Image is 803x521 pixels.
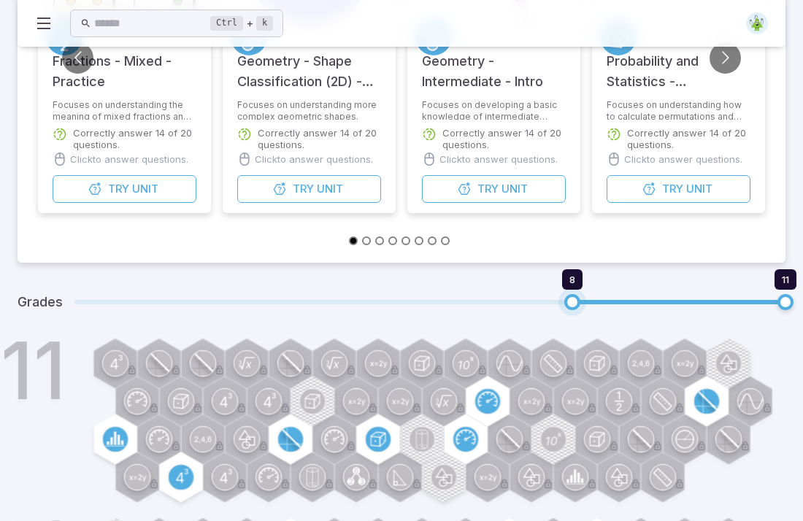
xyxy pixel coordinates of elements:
p: Focuses on developing a basic knowledge of intermediate geometry. [422,99,566,120]
button: TryUnit [607,175,750,203]
button: Go to slide 5 [401,236,410,245]
button: Go to slide 4 [388,236,397,245]
span: Unit [317,181,343,197]
p: Correctly answer 14 of 20 questions. [442,127,566,150]
span: Unit [686,181,712,197]
p: Focuses on understanding the meaning of mixed fractions and how to work with them. [53,99,196,120]
span: Unit [502,181,528,197]
button: Go to slide 2 [362,236,371,245]
p: Focuses on understanding how to calculate permutations and combinations in probability from nCm, ... [607,99,750,120]
h5: Probability and Statistics - Permutations and Combinations Calculating - Intro [607,36,750,92]
button: Go to previous slide [62,42,93,74]
span: Unit [132,181,158,197]
h1: 11 [1,331,66,410]
span: Try [108,181,129,197]
kbd: Ctrl [210,16,243,31]
span: Try [662,181,683,197]
p: Focuses on understanding more complex geometric shapes. [237,99,381,120]
h5: Geometry - Shape Classification (2D) - Practice [237,36,381,92]
button: TryUnit [422,175,566,203]
img: triangle.svg [746,12,768,34]
button: Go to slide 1 [349,236,358,245]
p: Click to answer questions. [624,152,742,166]
p: Correctly answer 14 of 20 questions. [627,127,750,150]
p: Click to answer questions. [255,152,373,166]
p: Click to answer questions. [70,152,188,166]
button: Go to slide 6 [415,236,423,245]
h5: Geometry - Intermediate - Intro [422,36,566,92]
button: Go to slide 7 [428,236,437,245]
button: Go to next slide [710,42,741,74]
h5: Grades [18,292,63,312]
div: + [210,15,273,32]
h5: Fractions - Mixed - Practice [53,36,196,92]
span: 8 [569,274,575,285]
p: Click to answer questions. [439,152,558,166]
button: Go to slide 3 [375,236,384,245]
button: TryUnit [237,175,381,203]
span: Try [477,181,499,197]
p: Correctly answer 14 of 20 questions. [258,127,381,150]
p: Correctly answer 14 of 20 questions. [73,127,196,150]
button: Go to slide 8 [441,236,450,245]
button: TryUnit [53,175,196,203]
kbd: k [256,16,273,31]
span: Try [293,181,314,197]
